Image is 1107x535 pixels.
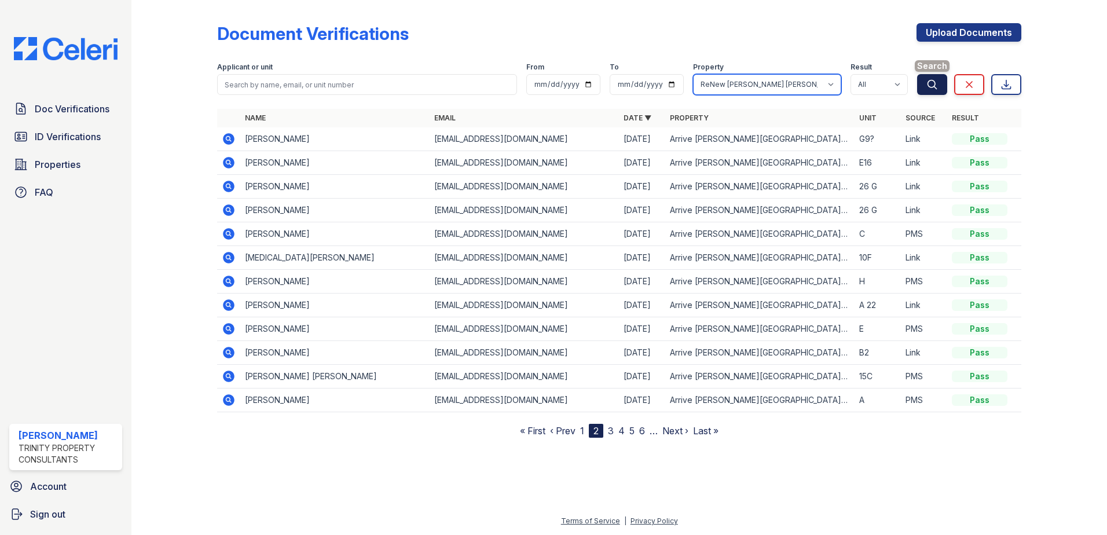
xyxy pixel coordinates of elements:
[35,130,101,144] span: ID Verifications
[9,97,122,120] a: Doc Verifications
[906,113,935,122] a: Source
[901,199,947,222] td: Link
[917,23,1021,42] a: Upload Documents
[240,151,430,175] td: [PERSON_NAME]
[430,199,619,222] td: [EMAIL_ADDRESS][DOMAIN_NAME]
[665,127,855,151] td: Arrive [PERSON_NAME][GEOGRAPHIC_DATA][PERSON_NAME]
[952,347,1007,358] div: Pass
[855,246,901,270] td: 10F
[619,341,665,365] td: [DATE]
[662,425,688,437] a: Next ›
[952,371,1007,382] div: Pass
[859,113,877,122] a: Unit
[917,74,947,95] button: Search
[665,294,855,317] td: Arrive [PERSON_NAME][GEOGRAPHIC_DATA][PERSON_NAME]
[915,60,950,72] span: Search
[35,157,80,171] span: Properties
[665,270,855,294] td: Arrive [PERSON_NAME][GEOGRAPHIC_DATA][PERSON_NAME]
[952,113,979,122] a: Result
[619,294,665,317] td: [DATE]
[240,222,430,246] td: [PERSON_NAME]
[901,341,947,365] td: Link
[589,424,603,438] div: 2
[619,222,665,246] td: [DATE]
[619,175,665,199] td: [DATE]
[855,389,901,412] td: A
[631,516,678,525] a: Privacy Policy
[901,151,947,175] td: Link
[952,204,1007,216] div: Pass
[430,127,619,151] td: [EMAIL_ADDRESS][DOMAIN_NAME]
[952,133,1007,145] div: Pass
[901,175,947,199] td: Link
[665,317,855,341] td: Arrive [PERSON_NAME][GEOGRAPHIC_DATA][PERSON_NAME]
[580,425,584,437] a: 1
[693,425,719,437] a: Last »
[851,63,872,72] label: Result
[855,294,901,317] td: A 22
[855,365,901,389] td: 15C
[952,394,1007,406] div: Pass
[855,341,901,365] td: B2
[693,63,724,72] label: Property
[901,365,947,389] td: PMS
[665,389,855,412] td: Arrive [PERSON_NAME][GEOGRAPHIC_DATA][PERSON_NAME]
[520,425,545,437] a: « First
[240,127,430,151] td: [PERSON_NAME]
[619,199,665,222] td: [DATE]
[430,175,619,199] td: [EMAIL_ADDRESS][DOMAIN_NAME]
[619,151,665,175] td: [DATE]
[610,63,619,72] label: To
[430,270,619,294] td: [EMAIL_ADDRESS][DOMAIN_NAME]
[952,157,1007,168] div: Pass
[434,113,456,122] a: Email
[240,365,430,389] td: [PERSON_NAME] [PERSON_NAME]
[665,365,855,389] td: Arrive [PERSON_NAME][GEOGRAPHIC_DATA][PERSON_NAME]
[901,389,947,412] td: PMS
[624,113,651,122] a: Date ▼
[9,125,122,148] a: ID Verifications
[619,246,665,270] td: [DATE]
[526,63,544,72] label: From
[217,23,409,44] div: Document Verifications
[618,425,625,437] a: 4
[855,175,901,199] td: 26 G
[619,389,665,412] td: [DATE]
[30,507,65,521] span: Sign out
[901,246,947,270] td: Link
[217,63,273,72] label: Applicant or unit
[619,317,665,341] td: [DATE]
[561,516,620,525] a: Terms of Service
[619,127,665,151] td: [DATE]
[240,175,430,199] td: [PERSON_NAME]
[550,425,576,437] a: ‹ Prev
[35,102,109,116] span: Doc Verifications
[5,37,127,60] img: CE_Logo_Blue-a8612792a0a2168367f1c8372b55b34899dd931a85d93a1a3d3e32e68fde9ad4.png
[430,341,619,365] td: [EMAIL_ADDRESS][DOMAIN_NAME]
[217,74,517,95] input: Search by name, email, or unit number
[952,299,1007,311] div: Pass
[9,153,122,176] a: Properties
[19,442,118,466] div: Trinity Property Consultants
[952,276,1007,287] div: Pass
[855,151,901,175] td: E16
[240,199,430,222] td: [PERSON_NAME]
[629,425,635,437] a: 5
[19,428,118,442] div: [PERSON_NAME]
[240,246,430,270] td: [MEDICAL_DATA][PERSON_NAME]
[855,199,901,222] td: 26 G
[30,479,67,493] span: Account
[619,365,665,389] td: [DATE]
[665,222,855,246] td: Arrive [PERSON_NAME][GEOGRAPHIC_DATA][PERSON_NAME]
[901,127,947,151] td: Link
[5,503,127,526] a: Sign out
[952,181,1007,192] div: Pass
[430,222,619,246] td: [EMAIL_ADDRESS][DOMAIN_NAME]
[245,113,266,122] a: Name
[665,341,855,365] td: Arrive [PERSON_NAME][GEOGRAPHIC_DATA][PERSON_NAME]
[430,151,619,175] td: [EMAIL_ADDRESS][DOMAIN_NAME]
[240,341,430,365] td: [PERSON_NAME]
[639,425,645,437] a: 6
[430,389,619,412] td: [EMAIL_ADDRESS][DOMAIN_NAME]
